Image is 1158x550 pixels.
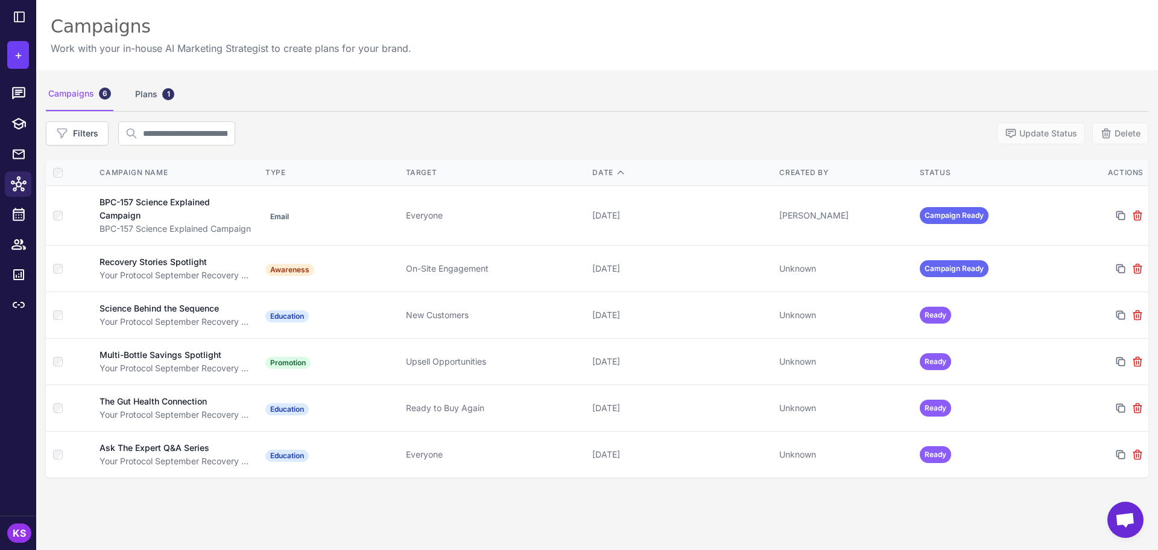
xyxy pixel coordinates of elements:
[592,262,770,275] div: [DATE]
[779,167,910,178] div: Created By
[100,455,253,468] div: Your Protocol September Recovery & Wellness Campaign
[100,255,207,269] div: Recovery Stories Spotlight
[406,167,583,178] div: Target
[779,209,910,222] div: [PERSON_NAME]
[1107,502,1144,538] a: Open chat
[265,450,309,462] span: Education
[406,448,583,461] div: Everyone
[406,355,583,368] div: Upsell Opportunities
[7,41,29,69] button: +
[406,209,583,222] div: Everyone
[920,167,1050,178] div: Status
[406,309,583,322] div: New Customers
[920,207,989,224] span: Campaign Ready
[265,167,396,178] div: Type
[779,448,910,461] div: Unknown
[100,441,209,455] div: Ask The Expert Q&A Series
[592,167,770,178] div: Date
[406,401,583,415] div: Ready to Buy Again
[265,357,311,369] span: Promotion
[997,123,1085,144] button: Update Status
[1055,160,1148,186] th: Actions
[46,77,113,111] div: Campaigns
[592,209,770,222] div: [DATE]
[51,14,411,39] div: Campaigns
[265,211,294,223] span: Email
[100,269,253,282] div: Your Protocol September Recovery & Wellness Campaign
[779,401,910,415] div: Unknown
[133,77,177,111] div: Plans
[100,302,219,315] div: Science Behind the Sequence
[265,403,309,415] span: Education
[100,395,207,408] div: The Gut Health Connection
[51,41,411,56] p: Work with your in-house AI Marketing Strategist to create plans for your brand.
[162,88,174,100] div: 1
[100,222,253,235] div: BPC-157 Science Explained Campaign
[100,196,242,222] div: BPC-157 Science Explained Campaign
[100,167,253,178] div: Campaign Name
[592,401,770,415] div: [DATE]
[100,315,253,328] div: Your Protocol September Recovery & Wellness Campaign
[920,260,989,277] span: Campaign Ready
[265,264,314,276] span: Awareness
[779,262,910,275] div: Unknown
[100,362,253,375] div: Your Protocol September Recovery & Wellness Campaign
[592,448,770,461] div: [DATE]
[779,355,910,368] div: Unknown
[100,348,221,362] div: Multi-Bottle Savings Spotlight
[46,121,109,145] button: Filters
[99,88,111,100] div: 6
[779,309,910,322] div: Unknown
[1092,123,1148,144] button: Delete
[265,310,309,322] span: Education
[7,523,31,543] div: KS
[100,408,253,421] div: Your Protocol September Recovery & Wellness Campaign
[14,46,22,64] span: +
[920,400,951,417] span: Ready
[920,446,951,463] span: Ready
[406,262,583,275] div: On-Site Engagement
[920,353,951,370] span: Ready
[592,309,770,322] div: [DATE]
[920,307,951,324] span: Ready
[592,355,770,368] div: [DATE]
